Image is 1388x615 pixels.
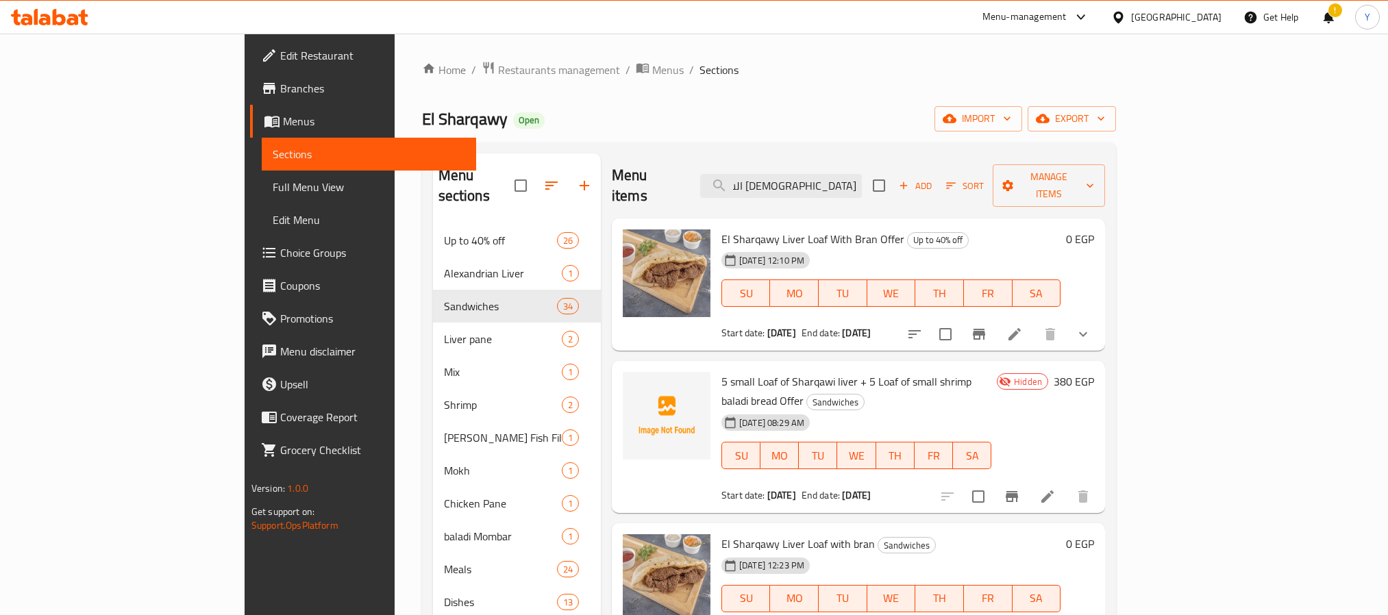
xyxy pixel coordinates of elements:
[535,169,568,202] span: Sort sections
[280,343,465,360] span: Menu disclaimer
[652,62,684,78] span: Menus
[770,585,819,612] button: MO
[636,61,684,79] a: Menus
[612,165,684,206] h2: Menu items
[760,442,799,469] button: MO
[250,302,476,335] a: Promotions
[444,331,562,347] div: Liver pane
[837,442,876,469] button: WE
[953,442,991,469] button: SA
[444,364,562,380] div: Mix
[721,279,770,307] button: SU
[250,269,476,302] a: Coupons
[1008,375,1048,388] span: Hidden
[444,462,562,479] span: Mokh
[767,486,796,504] b: [DATE]
[873,588,910,608] span: WE
[498,62,620,78] span: Restaurants management
[700,174,862,198] input: search
[250,434,476,466] a: Grocery Checklist
[280,80,465,97] span: Branches
[444,528,562,544] div: baladi Mombar
[250,236,476,269] a: Choice Groups
[958,446,986,466] span: SA
[689,62,694,78] li: /
[1039,488,1056,505] a: Edit menu item
[964,585,1013,612] button: FR
[934,106,1022,131] button: import
[807,394,864,410] span: Sandwiches
[283,113,465,129] span: Menus
[770,279,819,307] button: MO
[802,324,840,342] span: End date:
[250,368,476,401] a: Upsell
[728,284,765,303] span: SU
[1365,10,1370,25] span: Y
[1006,326,1023,342] a: Edit menu item
[558,300,578,313] span: 34
[969,284,1007,303] span: FR
[273,212,465,228] span: Edit Menu
[433,290,601,323] div: Sandwiches34
[1028,106,1116,131] button: export
[250,39,476,72] a: Edit Restaurant
[865,171,893,200] span: Select section
[804,446,832,466] span: TU
[898,318,931,351] button: sort-choices
[433,421,601,454] div: [PERSON_NAME] Fish Fillet1
[287,479,308,497] span: 1.0.0
[819,279,867,307] button: TU
[558,596,578,609] span: 13
[1075,326,1091,342] svg: Show Choices
[876,442,915,469] button: TH
[251,516,338,534] a: Support.OpsPlatform
[444,232,557,249] div: Up to 40% off
[1067,480,1100,513] button: delete
[728,588,765,608] span: SU
[280,409,465,425] span: Coverage Report
[625,62,630,78] li: /
[843,446,870,466] span: WE
[562,497,578,510] span: 1
[250,72,476,105] a: Branches
[482,61,620,79] a: Restaurants management
[273,179,465,195] span: Full Menu View
[444,594,557,610] div: Dishes
[878,538,935,553] span: Sandwiches
[623,372,710,460] img: 5 small Loaf of Sharqawi liver + 5 Loaf of small shrimp baladi bread Offer
[262,138,476,171] a: Sections
[558,234,578,247] span: 26
[557,298,579,314] div: items
[799,442,837,469] button: TU
[1131,10,1222,25] div: [GEOGRAPHIC_DATA]
[1067,318,1100,351] button: show more
[915,442,953,469] button: FR
[921,284,958,303] span: TH
[824,284,862,303] span: TU
[422,61,1117,79] nav: breadcrumb
[993,164,1105,207] button: Manage items
[562,431,578,444] span: 1
[931,320,960,349] span: Select to update
[444,429,562,446] span: [PERSON_NAME] Fish Fillet
[557,232,579,249] div: items
[776,284,813,303] span: MO
[734,254,810,267] span: [DATE] 12:10 PM
[937,175,993,197] span: Sort items
[882,446,909,466] span: TH
[513,114,545,126] span: Open
[806,394,865,410] div: Sandwiches
[562,265,579,281] div: items
[943,175,987,197] button: Sort
[250,105,476,138] a: Menus
[734,416,810,429] span: [DATE] 08:29 AM
[280,244,465,261] span: Choice Groups
[444,265,562,281] div: Alexandrian Liver
[802,486,840,504] span: End date:
[721,585,770,612] button: SU
[558,563,578,576] span: 24
[767,324,796,342] b: [DATE]
[1018,588,1056,608] span: SA
[969,588,1007,608] span: FR
[562,397,579,413] div: items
